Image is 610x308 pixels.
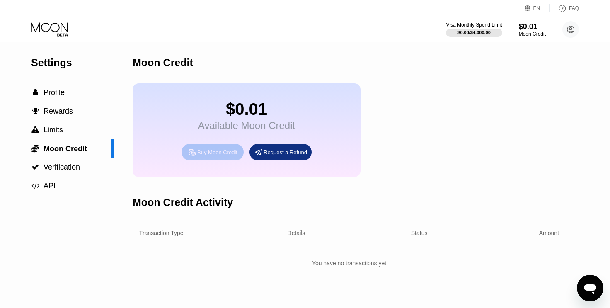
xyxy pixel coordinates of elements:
[133,196,233,209] div: Moon Credit Activity
[446,22,502,37] div: Visa Monthly Spend Limit$0.00/$4,000.00
[249,144,312,160] div: Request a Refund
[31,126,39,133] span: 
[44,163,80,171] span: Verification
[44,145,87,153] span: Moon Credit
[31,57,114,69] div: Settings
[31,107,39,115] div: 
[533,5,540,11] div: EN
[411,230,428,236] div: Status
[31,163,39,171] span: 
[133,256,566,271] div: You have no transactions yet
[288,230,305,236] div: Details
[519,22,546,31] div: $0.01
[44,107,73,115] span: Rewards
[569,5,579,11] div: FAQ
[44,88,65,97] span: Profile
[33,89,38,96] span: 
[32,107,39,115] span: 
[446,22,502,28] div: Visa Monthly Spend Limit
[182,144,244,160] div: Buy Moon Credit
[519,31,546,37] div: Moon Credit
[31,144,39,153] span: 
[539,230,559,236] div: Amount
[577,275,603,301] iframe: Button to launch messaging window
[44,126,63,134] span: Limits
[198,120,295,131] div: Available Moon Credit
[198,100,295,119] div: $0.01
[31,182,39,189] span: 
[197,149,237,156] div: Buy Moon Credit
[264,149,307,156] div: Request a Refund
[519,22,546,37] div: $0.01Moon Credit
[457,30,491,35] div: $0.00 / $4,000.00
[550,4,579,12] div: FAQ
[133,57,193,69] div: Moon Credit
[31,89,39,96] div: 
[525,4,550,12] div: EN
[44,182,56,190] span: API
[139,230,184,236] div: Transaction Type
